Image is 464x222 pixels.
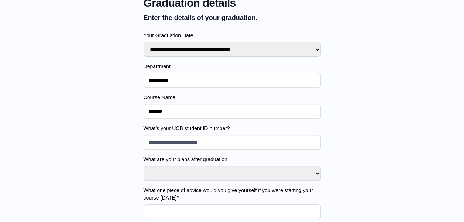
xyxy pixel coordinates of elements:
label: Course Name [144,94,321,101]
label: Your Graduation Date [144,32,321,39]
label: What’s your UCB student ID number? [144,125,321,132]
label: What are your plans after graduation [144,156,321,163]
p: Enter the details of your graduation. [144,13,321,23]
label: Department [144,63,321,70]
label: What one piece of advice would you give yourself if you were starting your course [DATE]? [144,187,321,201]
